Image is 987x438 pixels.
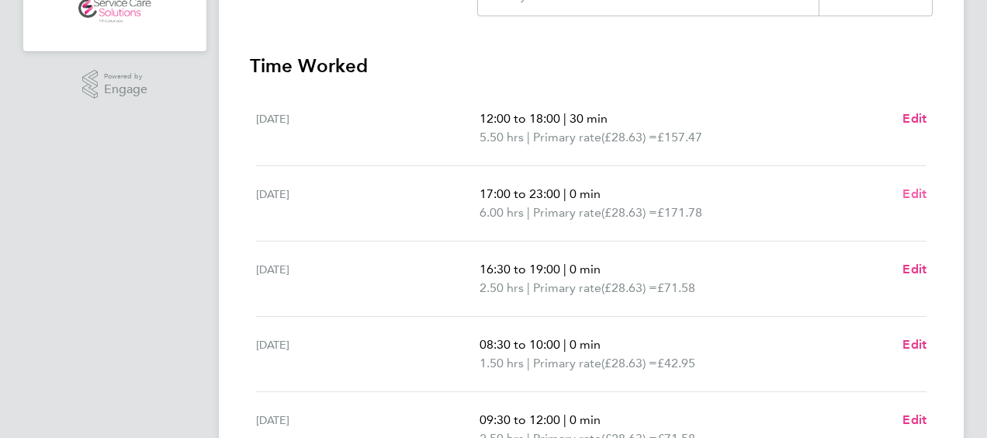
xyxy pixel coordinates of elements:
[256,109,480,147] div: [DATE]
[256,260,480,297] div: [DATE]
[902,335,926,354] a: Edit
[480,262,560,276] span: 16:30 to 19:00
[480,111,560,126] span: 12:00 to 18:00
[657,205,702,220] span: £171.78
[533,128,601,147] span: Primary rate
[480,337,560,352] span: 08:30 to 10:00
[902,111,926,126] span: Edit
[570,111,608,126] span: 30 min
[104,70,147,83] span: Powered by
[533,203,601,222] span: Primary rate
[902,412,926,427] span: Edit
[533,354,601,373] span: Primary rate
[601,356,657,370] span: (£28.63) =
[570,262,601,276] span: 0 min
[563,412,566,427] span: |
[601,280,657,295] span: (£28.63) =
[570,412,601,427] span: 0 min
[657,356,695,370] span: £42.95
[570,337,601,352] span: 0 min
[902,109,926,128] a: Edit
[480,356,524,370] span: 1.50 hrs
[527,130,530,144] span: |
[533,279,601,297] span: Primary rate
[902,186,926,201] span: Edit
[563,186,566,201] span: |
[902,260,926,279] a: Edit
[480,186,560,201] span: 17:00 to 23:00
[527,205,530,220] span: |
[82,70,148,99] a: Powered byEngage
[570,186,601,201] span: 0 min
[902,337,926,352] span: Edit
[480,280,524,295] span: 2.50 hrs
[104,83,147,96] span: Engage
[601,205,657,220] span: (£28.63) =
[563,262,566,276] span: |
[256,185,480,222] div: [DATE]
[256,335,480,373] div: [DATE]
[657,130,702,144] span: £157.47
[563,111,566,126] span: |
[563,337,566,352] span: |
[480,412,560,427] span: 09:30 to 12:00
[480,130,524,144] span: 5.50 hrs
[902,411,926,429] a: Edit
[527,280,530,295] span: |
[657,280,695,295] span: £71.58
[527,356,530,370] span: |
[902,262,926,276] span: Edit
[902,185,926,203] a: Edit
[480,205,524,220] span: 6.00 hrs
[601,130,657,144] span: (£28.63) =
[250,54,933,78] h3: Time Worked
